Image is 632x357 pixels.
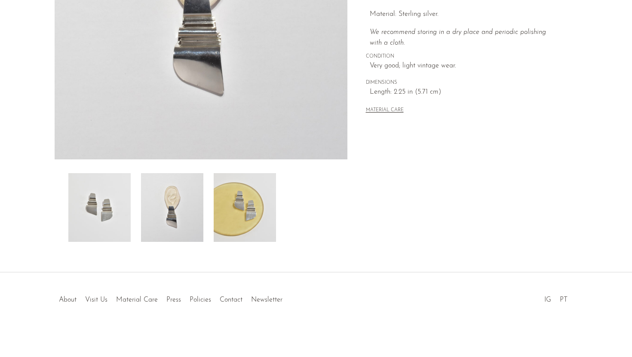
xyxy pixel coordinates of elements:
span: CONDITION [366,53,559,61]
a: About [59,296,77,303]
img: Curvy Statement Earrings [214,173,276,242]
span: Length: 2.25 in (5.71 cm) [370,87,559,98]
ul: Quick links [55,290,287,306]
i: We recommend storing in a dry place and periodic polishing with a cloth. [370,29,546,47]
button: MATERIAL CARE [366,107,404,114]
a: Policies [190,296,211,303]
a: Material Care [116,296,158,303]
span: Very good; light vintage wear. [370,61,559,72]
img: Curvy Statement Earrings [68,173,131,242]
img: Curvy Statement Earrings [141,173,203,242]
a: PT [560,296,568,303]
p: Material: Sterling silver. [370,9,559,20]
a: Press [166,296,181,303]
a: Contact [220,296,242,303]
span: DIMENSIONS [366,79,559,87]
ul: Social Medias [540,290,572,306]
a: IG [544,296,551,303]
a: Visit Us [85,296,107,303]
